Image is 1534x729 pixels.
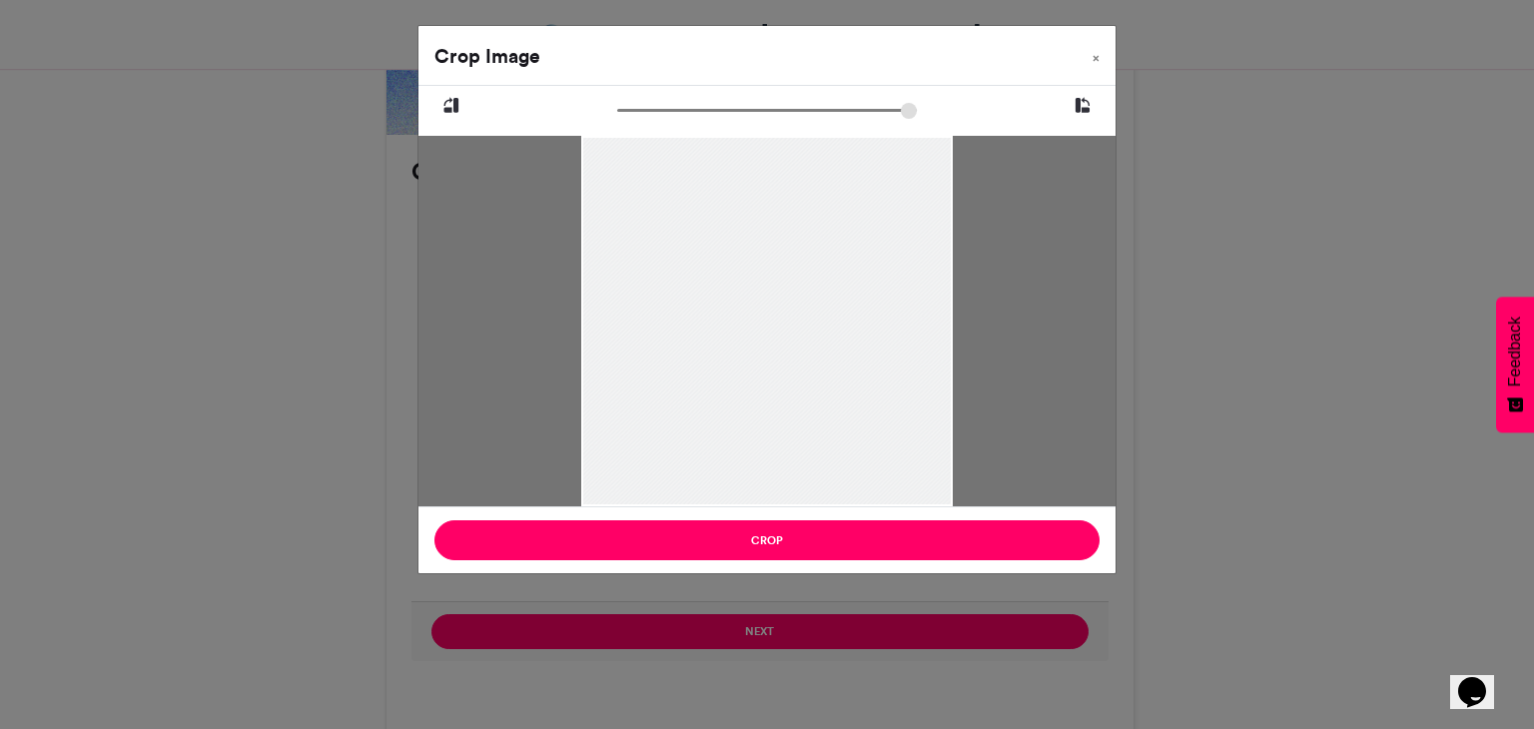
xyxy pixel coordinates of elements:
[1506,317,1524,386] span: Feedback
[1496,297,1534,432] button: Feedback - Show survey
[1450,649,1514,709] iframe: chat widget
[1093,52,1100,64] span: ×
[1077,26,1116,82] button: Close
[434,520,1100,560] button: Crop
[434,42,540,71] h4: Crop Image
